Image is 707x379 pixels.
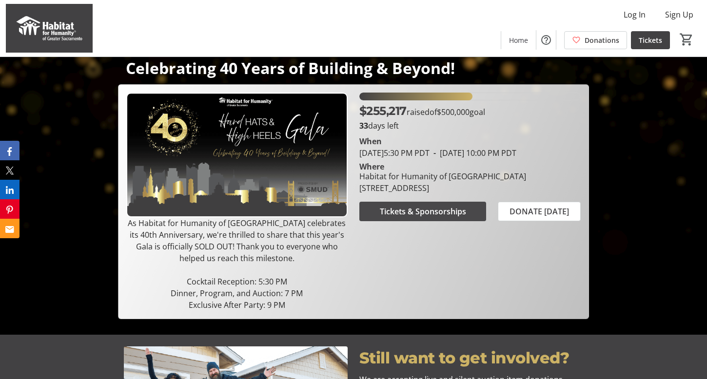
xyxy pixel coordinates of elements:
[631,31,670,49] a: Tickets
[639,35,662,45] span: Tickets
[359,348,570,367] strong: Still want to get involved?
[665,9,693,20] span: Sign Up
[359,148,430,158] span: [DATE] 5:30 PM PDT
[359,182,526,194] div: [STREET_ADDRESS]
[359,171,526,182] div: Habitat for Humanity of [GEOGRAPHIC_DATA]
[501,31,536,49] a: Home
[359,102,485,120] p: raised of goal
[536,30,556,50] button: Help
[359,120,368,131] span: 33
[359,93,581,100] div: 51.043437999999995% of fundraising goal reached
[359,202,486,221] button: Tickets & Sponsorships
[6,4,93,53] img: Habitat for Humanity of Greater Sacramento's Logo
[126,93,348,217] img: Campaign CTA Media Photo
[657,7,701,22] button: Sign Up
[126,59,582,76] p: Celebrating 40 Years of Building & Beyond!
[678,31,695,48] button: Cart
[430,148,440,158] span: -
[359,120,581,132] p: days left
[126,287,348,299] p: Dinner, Program, and Auction: 7 PM
[616,7,653,22] button: Log In
[510,206,569,217] span: DONATE [DATE]
[380,206,466,217] span: Tickets & Sponsorships
[624,9,646,20] span: Log In
[430,148,516,158] span: [DATE] 10:00 PM PDT
[359,104,407,118] span: $255,217
[437,107,470,117] span: $500,000
[126,299,348,311] p: Exclusive After Party: 9 PM
[126,276,348,287] p: Cocktail Reception: 5:30 PM
[359,163,384,171] div: Where
[509,35,528,45] span: Home
[126,217,348,264] p: As Habitat for Humanity of [GEOGRAPHIC_DATA] celebrates its 40th Anniversary, we're thrilled to s...
[359,135,382,147] div: When
[564,31,627,49] a: Donations
[585,35,619,45] span: Donations
[498,202,581,221] button: DONATE [DATE]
